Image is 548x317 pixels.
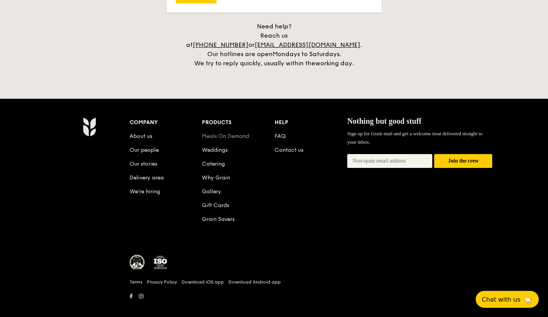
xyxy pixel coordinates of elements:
div: Company [130,117,202,128]
img: AYc88T3wAAAABJRU5ErkJggg== [83,117,96,136]
a: Download iOS app [182,279,224,285]
a: Catering [202,161,225,167]
img: MUIS Halal Certified [130,255,145,270]
a: Contact us [275,147,303,153]
a: [EMAIL_ADDRESS][DOMAIN_NAME] [255,41,360,48]
a: FAQ [275,133,286,139]
a: Weddings [202,147,228,153]
span: Mondays to Saturdays. [273,50,341,58]
a: Our people [130,147,159,153]
div: Need help? Reach us at or . Our hotlines are open We try to reply quickly, usually within the [178,22,370,68]
a: Delivery area [130,174,164,181]
a: Gallery [202,188,221,195]
input: Non-spam email address [347,154,433,168]
button: Join the crew [434,154,492,168]
a: Meals On Demand [202,133,249,139]
a: We’re hiring [130,188,160,195]
a: [PHONE_NUMBER] [193,41,248,48]
div: Products [202,117,275,128]
a: About us [130,133,152,139]
span: Nothing but good stuff [347,117,421,125]
button: Chat with us🦙 [476,291,539,308]
a: Download Android app [228,279,281,285]
span: working day. [315,60,354,67]
h6: Revision [53,302,496,308]
div: Help [275,117,347,128]
a: Privacy Policy [147,279,177,285]
img: ISO Certified [153,255,168,270]
a: Why Grain [202,174,230,181]
a: Gift Cards [202,202,229,209]
a: Grain Savers [202,216,235,222]
span: Chat with us [482,296,520,303]
a: Our stories [130,161,157,167]
span: Sign up for Grain mail and get a welcome treat delivered straight to your inbox. [347,131,483,145]
span: 🦙 [523,295,533,304]
a: Terms [130,279,142,285]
